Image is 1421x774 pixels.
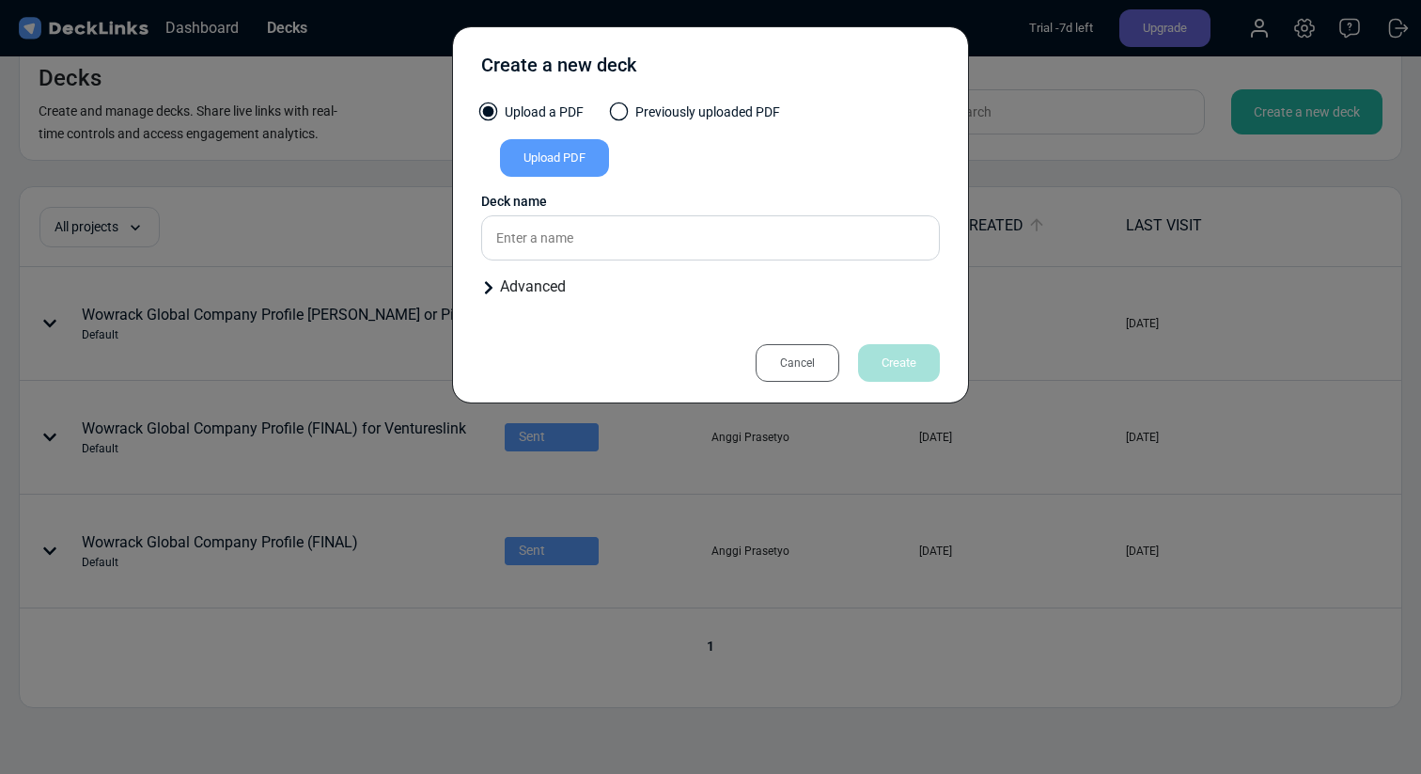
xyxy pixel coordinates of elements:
[481,192,940,212] div: Deck name
[481,276,940,298] div: Advanced
[481,51,636,88] div: Create a new deck
[500,139,609,177] div: Upload PDF
[612,103,780,132] label: Previously uploaded PDF
[756,344,839,382] div: Cancel
[481,215,940,261] input: Enter a name
[481,103,584,132] label: Upload a PDF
